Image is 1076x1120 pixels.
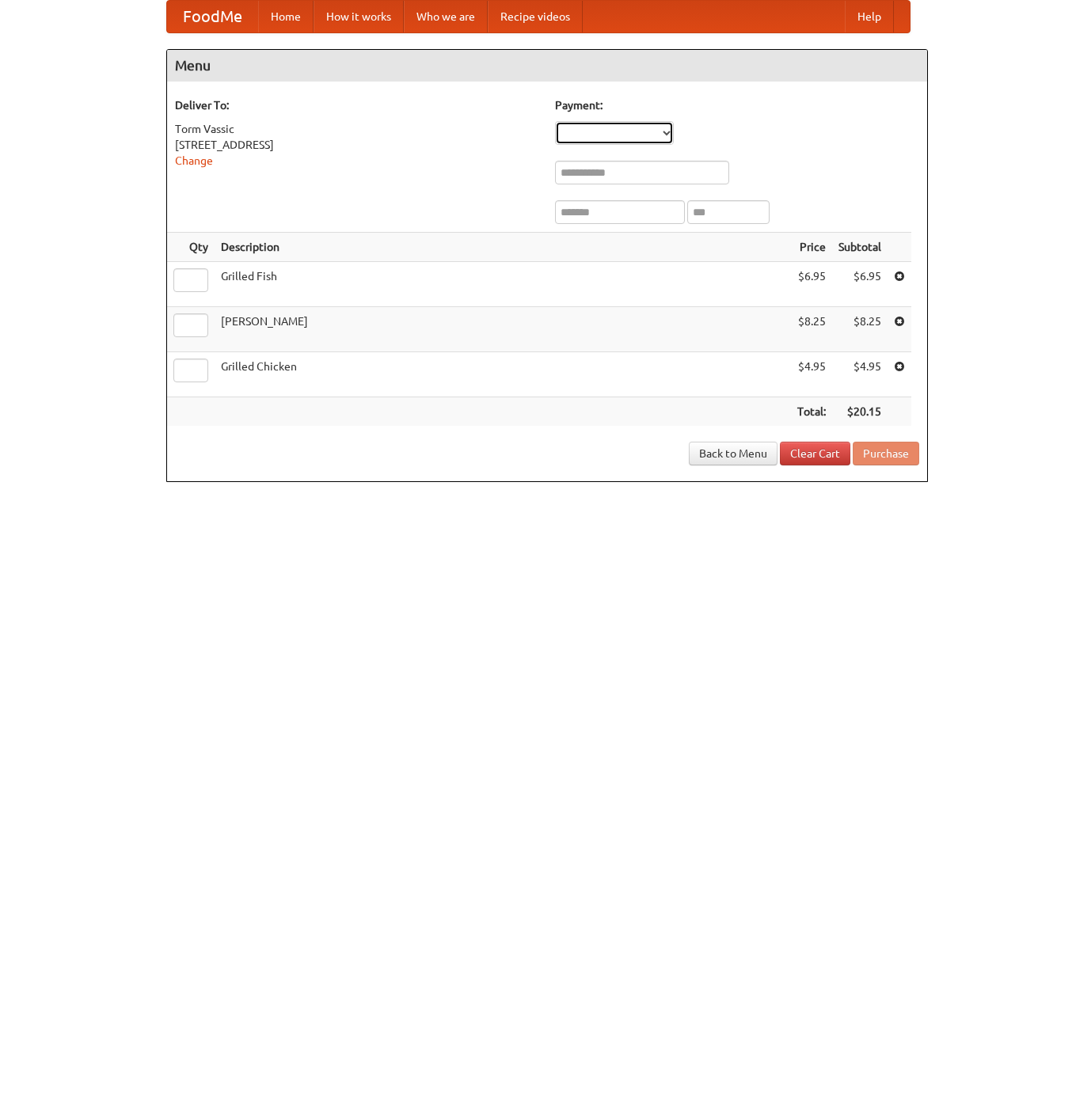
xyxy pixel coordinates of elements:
td: $8.25 [832,307,888,352]
td: [PERSON_NAME] [215,307,791,352]
td: $6.95 [832,262,888,307]
div: [STREET_ADDRESS] [175,137,539,153]
a: Who we are [404,1,488,32]
h4: Menu [167,50,927,82]
td: Grilled Fish [215,262,791,307]
td: Grilled Chicken [215,352,791,397]
td: $4.95 [832,352,888,397]
th: Total: [791,397,832,427]
td: $8.25 [791,307,832,352]
a: How it works [314,1,404,32]
a: Change [175,154,213,167]
a: FoodMe [167,1,258,32]
a: Help [845,1,894,32]
th: Price [791,233,832,262]
a: Back to Menu [689,442,778,465]
td: $6.95 [791,262,832,307]
a: Clear Cart [780,442,850,465]
th: $20.15 [832,397,888,427]
th: Qty [167,233,215,262]
button: Purchase [853,442,919,465]
h5: Deliver To: [175,97,539,113]
td: $4.95 [791,352,832,397]
div: Torm Vassic [175,121,539,137]
a: Home [258,1,314,32]
th: Subtotal [832,233,888,262]
a: Recipe videos [488,1,583,32]
h5: Payment: [555,97,919,113]
th: Description [215,233,791,262]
